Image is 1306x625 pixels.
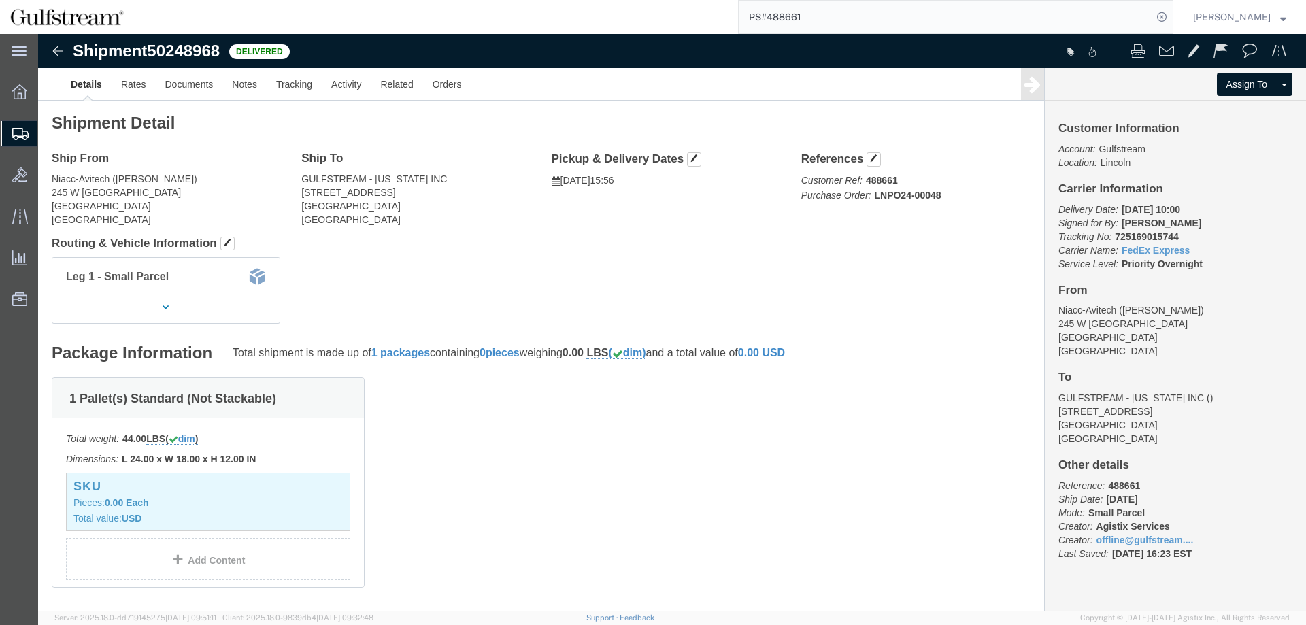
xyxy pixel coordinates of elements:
[1192,9,1287,25] button: [PERSON_NAME]
[620,613,654,622] a: Feedback
[739,1,1152,33] input: Search for shipment number, reference number
[586,613,620,622] a: Support
[1080,612,1290,624] span: Copyright © [DATE]-[DATE] Agistix Inc., All Rights Reserved
[38,34,1306,611] iframe: FS Legacy Container
[54,613,216,622] span: Server: 2025.18.0-dd719145275
[222,613,373,622] span: Client: 2025.18.0-9839db4
[316,613,373,622] span: [DATE] 09:32:48
[165,613,216,622] span: [DATE] 09:51:11
[1193,10,1271,24] span: Jene Middleton
[10,7,124,27] img: logo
